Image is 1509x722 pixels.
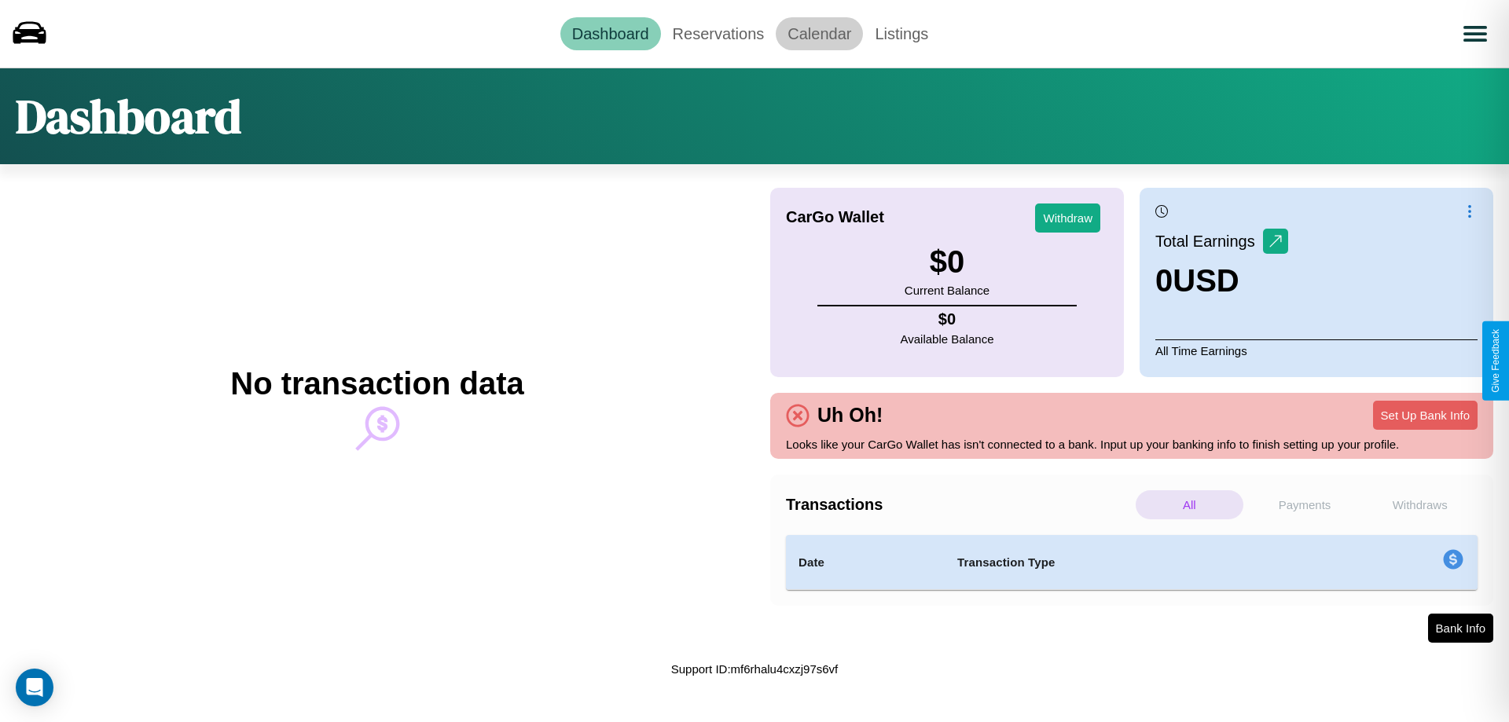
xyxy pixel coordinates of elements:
button: Open menu [1453,12,1497,56]
p: Total Earnings [1155,227,1263,255]
p: Looks like your CarGo Wallet has isn't connected to a bank. Input up your banking info to finish ... [786,434,1478,455]
h4: CarGo Wallet [786,208,884,226]
h4: $ 0 [901,310,994,328]
p: All [1136,490,1243,519]
h1: Dashboard [16,84,241,148]
table: simple table [786,535,1478,590]
p: Payments [1251,490,1359,519]
button: Bank Info [1428,614,1493,643]
a: Reservations [661,17,777,50]
h3: $ 0 [905,244,989,280]
h4: Transaction Type [957,553,1314,572]
p: Current Balance [905,280,989,301]
button: Set Up Bank Info [1373,401,1478,430]
p: Support ID: mf6rhalu4cxzj97s6vf [671,658,839,680]
a: Dashboard [560,17,661,50]
a: Listings [863,17,940,50]
h3: 0 USD [1155,263,1288,299]
div: Open Intercom Messenger [16,669,53,706]
h4: Transactions [786,496,1132,514]
p: All Time Earnings [1155,339,1478,361]
div: Give Feedback [1490,329,1501,393]
button: Withdraw [1035,203,1100,233]
h4: Date [799,553,932,572]
p: Withdraws [1366,490,1474,519]
h4: Uh Oh! [810,404,890,427]
a: Calendar [776,17,863,50]
h2: No transaction data [230,366,523,401]
p: Available Balance [901,328,994,350]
